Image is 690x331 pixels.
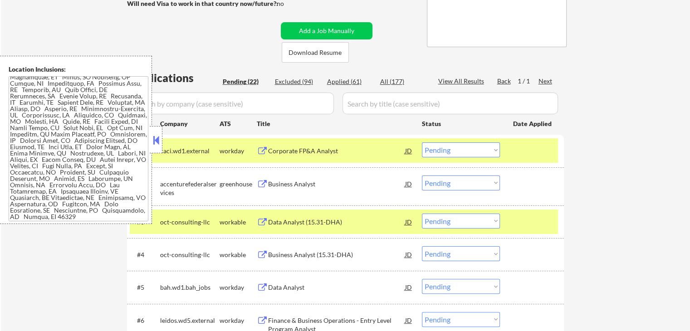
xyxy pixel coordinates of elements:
div: Business Analyst [268,180,405,189]
div: leidos.wd5.external [160,316,220,325]
div: Applications [130,73,220,83]
div: Applied (61) [327,77,372,86]
div: JD [404,214,413,230]
div: #5 [137,283,153,292]
div: Next [538,77,553,86]
div: Location Inclusions: [9,65,148,74]
div: oct-consulting-llc [160,250,220,259]
div: workday [220,283,257,292]
div: Pending (22) [223,77,268,86]
div: JD [404,175,413,192]
div: workday [220,316,257,325]
div: Data Analyst (15.31-DHA) [268,218,405,227]
div: oct-consulting-llc [160,218,220,227]
div: Back [497,77,512,86]
button: Download Resume [282,42,349,63]
div: Title [257,119,413,128]
button: Add a Job Manually [281,22,372,39]
div: ATS [220,119,257,128]
div: All (177) [380,77,426,86]
div: workable [220,218,257,227]
div: Date Applied [513,119,553,128]
div: #6 [137,316,153,325]
div: 1 / 1 [518,77,538,86]
div: View All Results [438,77,487,86]
div: Data Analyst [268,283,405,292]
div: Status [422,115,500,131]
div: greenhouse [220,180,257,189]
div: Corporate FP&A Analyst [268,146,405,156]
div: bah.wd1.bah_jobs [160,283,220,292]
div: JD [404,142,413,159]
div: JD [404,312,413,328]
div: accenturefederalservices [160,180,220,197]
div: JD [404,246,413,263]
div: caci.wd1.external [160,146,220,156]
input: Search by title (case sensitive) [343,92,558,114]
div: Excluded (94) [275,77,320,86]
input: Search by company (case sensitive) [130,92,334,114]
div: workday [220,146,257,156]
div: Company [160,119,220,128]
div: #4 [137,250,153,259]
div: Business Analyst (15.31-DHA) [268,250,405,259]
div: workable [220,250,257,259]
div: JD [404,279,413,295]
